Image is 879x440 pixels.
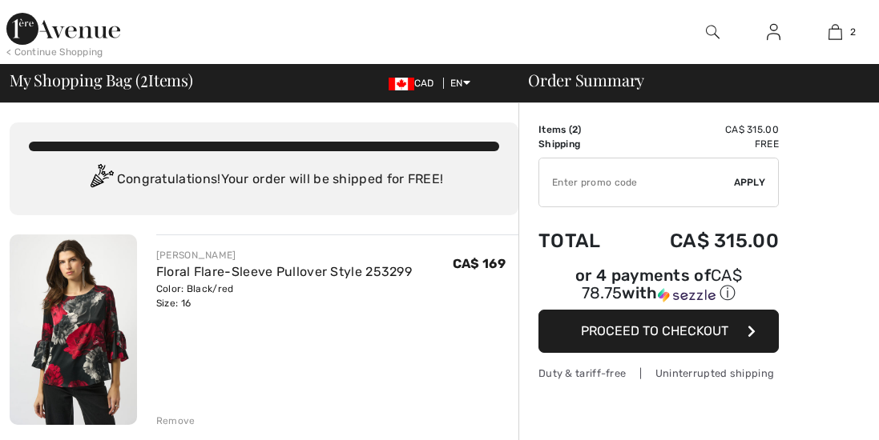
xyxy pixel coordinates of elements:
span: 2 [572,124,578,135]
td: Free [626,137,779,151]
span: EN [450,78,470,89]
span: CA$ 78.75 [582,266,742,302]
div: [PERSON_NAME] [156,248,412,262]
td: Items ( ) [538,122,626,137]
td: Total [538,214,626,268]
div: or 4 payments of with [538,268,779,304]
span: CAD [389,78,441,89]
td: CA$ 315.00 [626,122,779,137]
img: Floral Flare-Sleeve Pullover Style 253299 [10,234,137,425]
a: Sign In [754,22,793,42]
span: 2 [850,25,856,39]
span: CA$ 169 [453,256,506,271]
div: < Continue Shopping [6,45,103,59]
img: Congratulation2.svg [85,164,117,196]
img: Canadian Dollar [389,78,414,90]
div: Order Summary [509,72,869,88]
span: Proceed to Checkout [581,323,728,338]
span: My Shopping Bag ( Items) [10,72,193,88]
span: Apply [734,175,766,190]
img: Sezzle [658,288,716,302]
a: Floral Flare-Sleeve Pullover Style 253299 [156,264,412,279]
img: 1ère Avenue [6,13,120,45]
div: Remove [156,414,196,428]
div: Congratulations! Your order will be shipped for FREE! [29,164,499,196]
input: Promo code [539,158,734,206]
span: 2 [140,68,148,89]
img: search the website [706,22,720,42]
a: 2 [805,22,865,42]
img: My Bag [829,22,842,42]
div: Color: Black/red Size: 16 [156,282,412,310]
td: CA$ 315.00 [626,214,779,268]
div: Duty & tariff-free | Uninterrupted shipping [538,366,779,381]
td: Shipping [538,137,626,151]
button: Proceed to Checkout [538,310,779,353]
img: My Info [767,22,780,42]
div: or 4 payments ofCA$ 78.75withSezzle Click to learn more about Sezzle [538,268,779,310]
